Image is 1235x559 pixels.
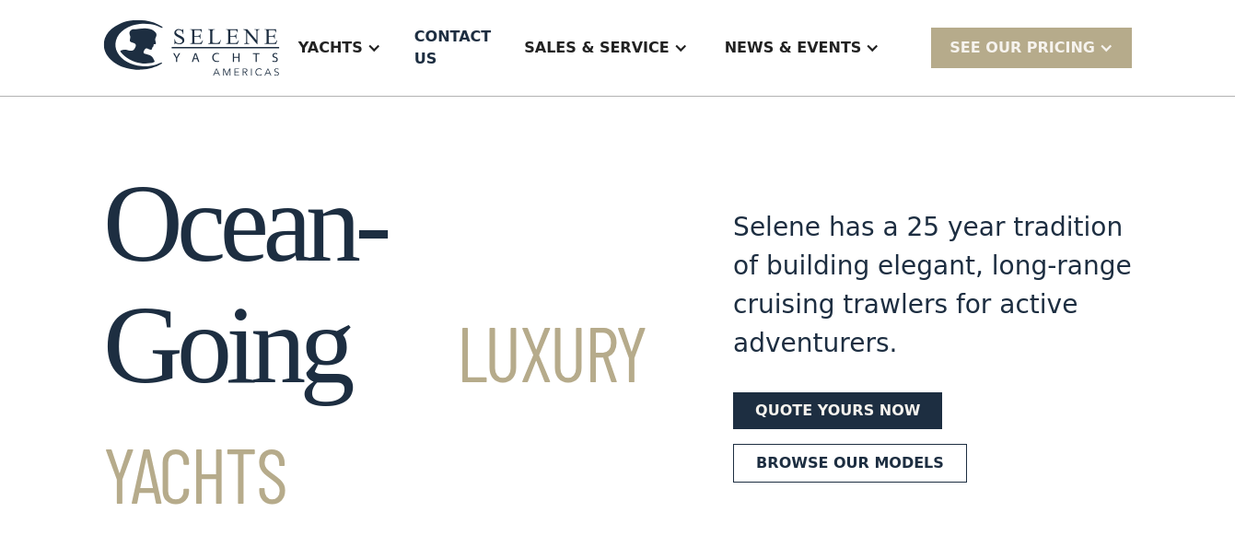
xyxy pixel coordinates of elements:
[103,19,280,77] img: logo
[506,11,705,85] div: Sales & Service
[950,37,1095,59] div: SEE Our Pricing
[524,37,669,59] div: Sales & Service
[931,28,1132,67] div: SEE Our Pricing
[414,26,491,70] div: Contact US
[733,392,942,429] a: Quote yours now
[725,37,862,59] div: News & EVENTS
[103,305,647,519] span: Luxury Yachts
[103,163,667,528] h1: Ocean-Going
[280,11,400,85] div: Yachts
[733,444,967,483] a: Browse our models
[298,37,363,59] div: Yachts
[706,11,899,85] div: News & EVENTS
[733,208,1132,363] div: Selene has a 25 year tradition of building elegant, long-range cruising trawlers for active adven...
